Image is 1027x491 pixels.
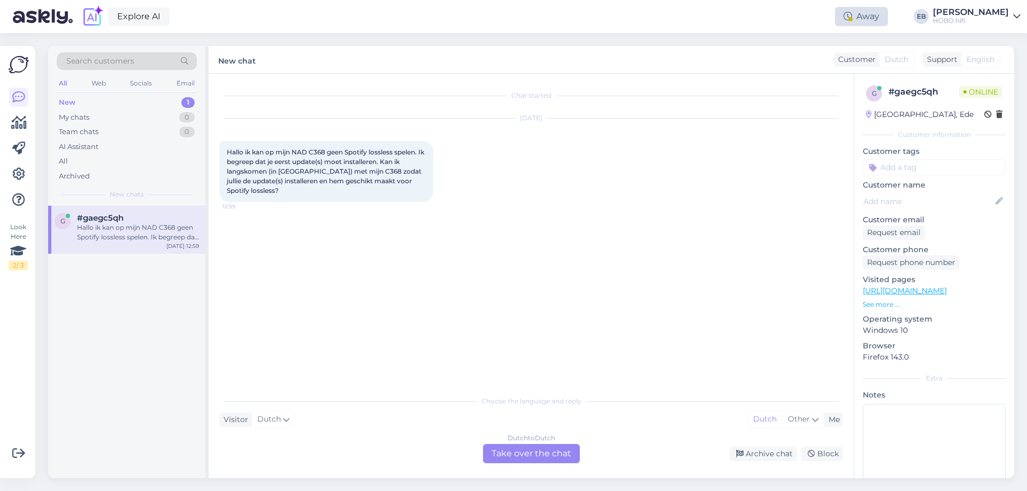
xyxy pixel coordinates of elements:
[863,352,1006,363] p: Firefox 143.0
[863,159,1006,175] input: Add a tag
[748,411,782,427] div: Dutch
[933,8,1021,25] a: [PERSON_NAME]HOBO hifi
[863,244,1006,255] p: Customer phone
[223,202,263,211] span: 12:59
[967,54,994,65] span: English
[863,130,1006,139] div: Customer information
[959,86,1002,98] span: Online
[219,414,248,425] div: Visitor
[866,109,974,120] div: [GEOGRAPHIC_DATA], Ede
[60,217,65,225] span: g
[863,340,1006,352] p: Browser
[219,113,843,123] div: [DATE]
[9,54,29,75] img: Askly Logo
[872,89,877,97] span: g
[89,76,108,90] div: Web
[863,286,947,295] a: [URL][DOMAIN_NAME]
[483,444,580,463] div: Take over the chat
[863,373,1006,383] div: Extra
[181,97,195,108] div: 1
[59,112,89,123] div: My chats
[179,112,195,123] div: 0
[888,85,959,98] div: # gaegc5qh
[863,389,1006,401] p: Notes
[788,414,810,424] span: Other
[923,54,957,65] div: Support
[77,223,199,242] div: Hallo ik kan op mijn NAD C368 geen Spotify lossless spelen. Ik begreep dat je eerst update(s) moe...
[174,76,197,90] div: Email
[257,414,281,425] span: Dutch
[227,148,426,194] span: Hallo ik kan op mijn NAD C368 geen Spotify lossless spelen. Ik begreep dat je eerst update(s) moe...
[59,142,98,152] div: AI Assistant
[59,127,98,137] div: Team chats
[933,17,1009,25] div: HOBO hifi
[801,447,843,461] div: Block
[863,274,1006,285] p: Visited pages
[863,180,1006,191] p: Customer name
[863,255,960,270] div: Request phone number
[730,447,797,461] div: Archive chat
[218,52,256,67] label: New chat
[166,242,199,250] div: [DATE] 12:59
[863,146,1006,157] p: Customer tags
[108,7,170,26] a: Explore AI
[59,97,75,108] div: New
[863,214,1006,225] p: Customer email
[824,414,840,425] div: Me
[59,171,90,182] div: Archived
[77,213,124,223] span: #gaegc5qh
[914,9,929,24] div: EB
[179,127,195,137] div: 0
[57,76,69,90] div: All
[508,433,555,443] div: Dutch to Dutch
[9,222,28,270] div: Look Here
[835,7,888,26] div: Away
[128,76,154,90] div: Socials
[863,300,1006,309] p: See more ...
[9,261,28,270] div: 2 / 3
[219,91,843,100] div: Chat started
[863,314,1006,325] p: Operating system
[110,190,144,199] span: New chats
[59,156,68,167] div: All
[863,225,925,240] div: Request email
[933,8,1009,17] div: [PERSON_NAME]
[885,54,908,65] span: Dutch
[66,56,134,67] span: Search customers
[219,396,843,406] div: Choose the language and reply
[834,54,876,65] div: Customer
[863,196,993,207] input: Add name
[81,5,104,28] img: explore-ai
[863,325,1006,336] p: Windows 10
